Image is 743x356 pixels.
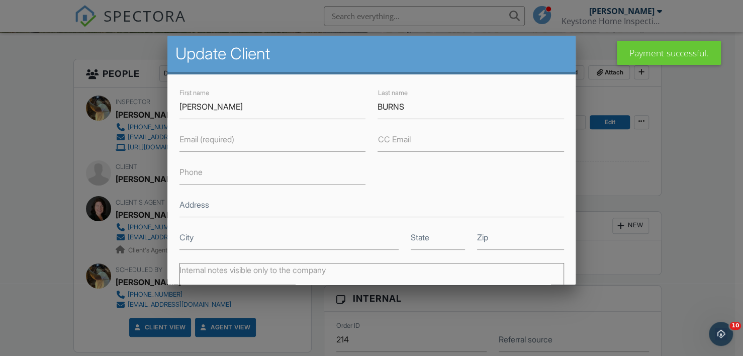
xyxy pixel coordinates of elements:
[179,264,326,276] label: Internal notes visible only to the company
[179,232,194,243] label: City
[729,322,741,330] span: 10
[378,134,410,145] label: CC Email
[709,322,733,346] iframe: Intercom live chat
[179,134,234,145] label: Email (required)
[617,41,721,65] div: Payment successful.
[179,199,209,210] label: Address
[378,88,407,98] label: Last name
[179,166,203,177] label: Phone
[179,88,209,98] label: First name
[175,44,568,64] h2: Update Client
[411,232,429,243] label: State
[477,232,488,243] label: Zip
